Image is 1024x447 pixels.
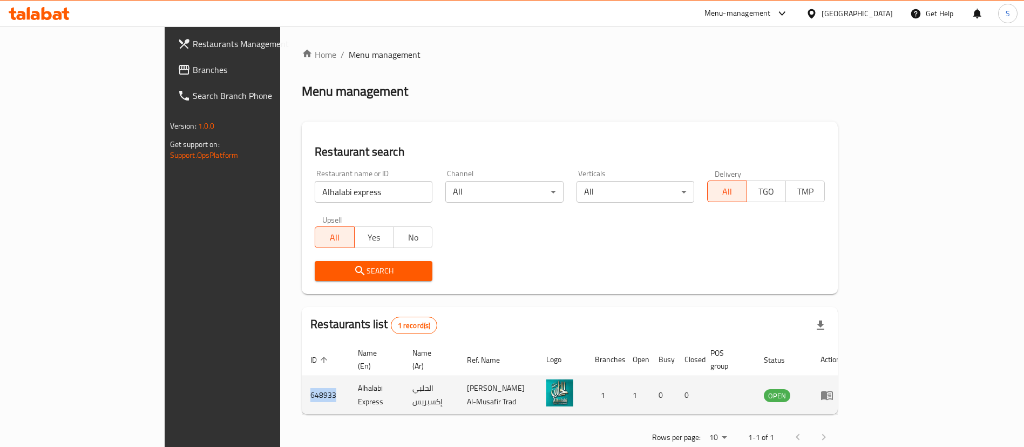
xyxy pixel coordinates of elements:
th: Branches [586,343,624,376]
div: Menu-management [704,7,771,20]
span: No [398,230,428,245]
h2: Restaurants list [310,316,437,334]
a: Support.OpsPlatform [170,148,239,162]
span: POS group [710,346,742,372]
div: Export file [808,312,833,338]
span: Branches [193,63,327,76]
span: Get support on: [170,137,220,151]
p: 1-1 of 1 [748,431,774,444]
th: Closed [676,343,702,376]
span: 1 record(s) [391,321,437,331]
div: Menu [820,389,840,402]
span: TMP [790,184,820,199]
li: / [341,48,344,61]
button: All [707,181,747,202]
span: Version: [170,119,196,133]
td: 0 [650,376,676,415]
span: Restaurants Management [193,37,327,50]
a: Search Branch Phone [169,83,336,109]
span: All [712,184,742,199]
span: Name (Ar) [412,346,445,372]
span: Ref. Name [467,353,514,366]
span: Search Branch Phone [193,89,327,102]
span: 1.0.0 [198,119,215,133]
th: Open [624,343,650,376]
button: TMP [785,181,825,202]
span: ID [310,353,331,366]
button: TGO [747,181,786,202]
td: 0 [676,376,702,415]
a: Branches [169,57,336,83]
button: No [393,226,432,248]
input: Search for restaurant name or ID.. [315,181,432,203]
td: 1 [586,376,624,415]
div: [GEOGRAPHIC_DATA] [822,8,893,19]
span: Name (En) [358,346,391,372]
td: Alhalabi Express [349,376,404,415]
h2: Menu management [302,83,408,100]
nav: breadcrumb [302,48,838,61]
td: [PERSON_NAME] Al-Musafir Trad [458,376,538,415]
span: Yes [359,230,389,245]
span: Menu management [349,48,421,61]
span: All [320,230,350,245]
p: Rows per page: [652,431,701,444]
th: Action [812,343,849,376]
th: Busy [650,343,676,376]
button: Search [315,261,432,281]
div: Total records count [391,317,438,334]
table: enhanced table [302,343,849,415]
th: Logo [538,343,586,376]
div: All [445,181,563,203]
label: Delivery [715,170,742,177]
a: Restaurants Management [169,31,336,57]
span: Status [764,353,799,366]
div: All [577,181,694,203]
div: Rows per page: [705,430,731,446]
span: TGO [751,184,782,199]
label: Upsell [322,216,342,223]
img: Alhalabi Express [546,379,573,406]
button: Yes [354,226,394,248]
td: 1 [624,376,650,415]
td: الحلبي إكسبريس [404,376,458,415]
span: S [1006,8,1010,19]
button: All [315,226,354,248]
h2: Restaurant search [315,144,825,160]
span: Search [323,264,424,278]
span: OPEN [764,390,790,402]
